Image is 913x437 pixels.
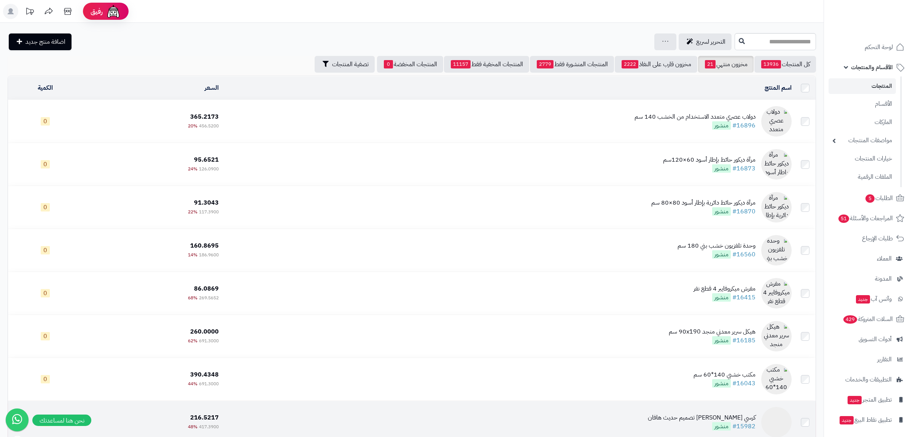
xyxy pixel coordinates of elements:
a: الأقسام [829,96,896,112]
a: الطلبات5 [829,189,908,207]
span: تصفية المنتجات [332,60,369,69]
a: الكمية [38,83,53,92]
span: 456.5200 [199,122,219,129]
a: المنتجات [829,78,896,94]
img: دولاب عصري متعدد الاستخدام من الخشب 140 سم [761,106,792,137]
span: 0 [41,375,50,383]
span: منشور [712,250,731,259]
div: مرآة ديكور حائط بإطار أسود 60×120سم [663,156,756,164]
a: المنتجات المخفية فقط11157 [444,56,529,73]
span: طلبات الإرجاع [862,233,893,244]
span: 691.3000 [199,380,219,387]
span: منشور [712,121,731,130]
a: تطبيق نقاط البيعجديد [829,411,908,429]
a: #16560 [732,250,756,259]
span: 91.3043 [194,198,219,207]
span: 13936 [761,60,781,68]
span: 68% [188,294,197,301]
a: أدوات التسويق [829,330,908,348]
a: خيارات المنتجات [829,151,896,167]
span: 44% [188,380,197,387]
img: logo-2.png [861,19,906,35]
span: 365.2173 [190,112,219,121]
span: 62% [188,337,197,344]
span: 24% [188,165,197,172]
a: #16870 [732,207,756,216]
span: 126.0900 [199,165,219,172]
a: تحديثات المنصة [20,4,39,21]
span: 390.4348 [190,370,219,379]
span: 5 [865,194,875,203]
span: 22% [188,208,197,215]
a: #16043 [732,379,756,388]
div: مرآة ديكور حائط دائرية بإطار أسود 80×80 سم [651,199,756,207]
span: جديد [840,416,854,424]
span: 0 [41,117,50,126]
span: 0 [41,203,50,211]
span: المدونة [875,273,892,284]
span: 48% [188,423,197,430]
span: 14% [188,251,197,258]
span: 269.5652 [199,294,219,301]
span: منشور [712,164,731,173]
a: #16185 [732,336,756,345]
span: 160.8695 [190,241,219,250]
span: 429 [843,315,857,324]
img: مرآة ديكور حائط دائرية بإطار أسود 80×80 سم [761,192,792,222]
span: منشور [712,207,731,216]
div: دولاب عصري متعدد الاستخدام من الخشب 140 سم [635,113,756,121]
a: السعر [205,83,219,92]
a: لوحة التحكم [829,38,908,56]
span: 20% [188,122,197,129]
a: اضافة منتج جديد [9,33,72,50]
div: وحدة تلفزيون خشب بني 180 سم [678,242,756,250]
a: التحرير لسريع [679,33,732,50]
button: تصفية المنتجات [315,56,375,73]
a: مخزون منتهي21 [698,56,754,73]
a: التطبيقات والخدمات [829,370,908,389]
span: 117.3900 [199,208,219,215]
span: منشور [712,336,731,345]
span: المراجعات والأسئلة [838,213,893,224]
a: طلبات الإرجاع [829,229,908,248]
span: 11157 [451,60,471,68]
a: مخزون قارب على النفاذ2222 [615,56,697,73]
a: المنتجات المخفضة0 [377,56,443,73]
img: ai-face.png [106,4,121,19]
span: التحرير لسريع [696,37,725,46]
a: المدونة [829,270,908,288]
span: 417.3900 [199,423,219,430]
img: مفرش ميكروفايبر 4 قطع نفر [761,278,792,308]
a: المراجعات والأسئلة51 [829,209,908,227]
div: هيكل سرير معدني منجد 90x190 سم [669,327,756,336]
span: جديد [856,295,870,304]
span: 2779 [537,60,554,68]
span: تطبيق نقاط البيع [839,415,892,425]
span: 51 [838,215,849,223]
img: هيكل سرير معدني منجد 90x190 سم [761,321,792,351]
span: 186.9600 [199,251,219,258]
span: رفيق [91,7,103,16]
span: منشور [712,379,731,388]
span: 95.6521 [194,155,219,164]
span: 0 [41,160,50,168]
span: لوحة التحكم [865,42,893,52]
span: منشور [712,293,731,302]
img: مكتب خشبي 140*60 سم [761,364,792,394]
span: 21 [705,60,716,68]
a: الماركات [829,114,896,130]
span: الطلبات [865,193,893,203]
a: #16896 [732,121,756,130]
span: تطبيق المتجر [847,394,892,405]
span: أدوات التسويق [859,334,892,345]
span: 0 [41,289,50,297]
span: منشور [712,422,731,431]
img: وحدة تلفزيون خشب بني 180 سم [761,235,792,265]
span: التطبيقات والخدمات [845,374,892,385]
a: #16873 [732,164,756,173]
a: اسم المنتج [765,83,792,92]
a: السلات المتروكة429 [829,310,908,328]
span: 0 [41,246,50,254]
a: تطبيق المتجرجديد [829,391,908,409]
span: 260.0000 [190,327,219,336]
